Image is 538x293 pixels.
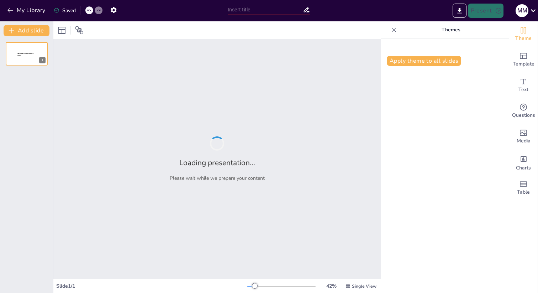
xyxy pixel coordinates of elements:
[39,57,46,63] div: 1
[513,60,534,68] span: Template
[515,35,532,42] span: Theme
[6,42,48,66] div: Sendsteps presentation editor1
[509,98,538,124] div: Get real-time input from your audience
[517,188,530,196] span: Table
[170,175,265,182] p: Please wait while we prepare your content
[56,25,68,36] div: Layout
[516,4,528,18] button: M M
[512,111,535,119] span: Questions
[516,4,528,17] div: M M
[5,5,48,16] button: My Library
[4,25,49,36] button: Add slide
[509,124,538,150] div: Add images, graphics, shapes or video
[352,283,376,289] span: Single View
[518,86,528,94] span: Text
[509,150,538,175] div: Add charts and graphs
[54,7,76,14] div: Saved
[453,4,466,18] button: Export to PowerPoint
[228,5,303,15] input: Insert title
[56,283,247,289] div: Slide 1 / 1
[516,164,531,172] span: Charts
[509,73,538,98] div: Add text boxes
[75,26,84,35] span: Position
[509,21,538,47] div: Change the overall theme
[17,53,33,57] span: Sendsteps presentation editor
[179,158,255,168] h2: Loading presentation...
[387,56,461,66] button: Apply theme to all slides
[468,4,503,18] button: Present
[400,21,502,38] p: Themes
[323,283,340,289] div: 42 %
[509,175,538,201] div: Add a table
[509,47,538,73] div: Add ready made slides
[517,137,531,145] span: Media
